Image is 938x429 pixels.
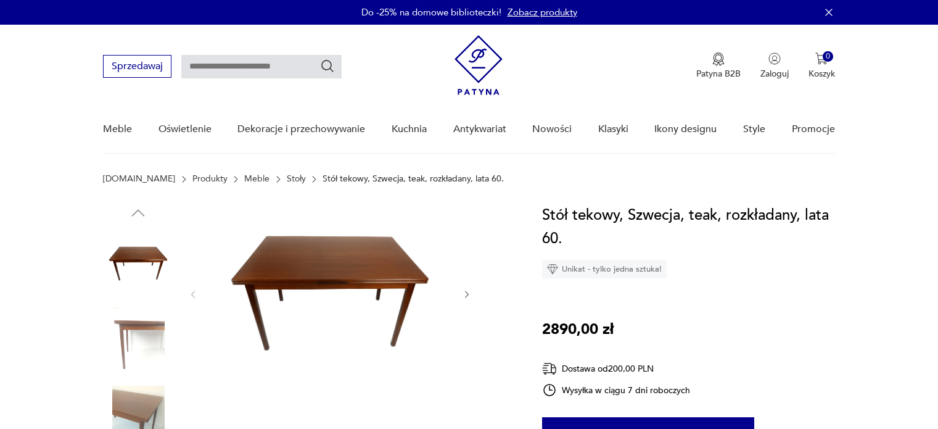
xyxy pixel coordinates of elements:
[808,52,835,80] button: 0Koszyk
[808,68,835,80] p: Koszyk
[768,52,781,65] img: Ikonka użytkownika
[815,52,828,65] img: Ikona koszyka
[323,174,504,184] p: Stół tekowy, Szwecja, teak, rozkładany, lata 60.
[823,51,833,62] div: 0
[542,260,667,278] div: Unikat - tylko jedna sztuka!
[792,106,835,153] a: Promocje
[760,52,789,80] button: Zaloguj
[320,59,335,73] button: Szukaj
[743,106,765,153] a: Style
[103,63,171,72] a: Sprzedawaj
[244,174,269,184] a: Meble
[455,35,503,95] img: Patyna - sklep z meblami i dekoracjami vintage
[760,68,789,80] p: Zaloguj
[103,228,173,299] img: Zdjęcie produktu Stół tekowy, Szwecja, teak, rozkładany, lata 60.
[598,106,628,153] a: Klasyki
[542,383,690,398] div: Wysyłka w ciągu 7 dni roboczych
[696,52,741,80] a: Ikona medaluPatyna B2B
[712,52,725,66] img: Ikona medalu
[696,52,741,80] button: Patyna B2B
[103,55,171,78] button: Sprzedawaj
[361,6,501,19] p: Do -25% na domowe biblioteczki!
[696,68,741,80] p: Patyna B2B
[237,106,365,153] a: Dekoracje i przechowywanie
[532,106,572,153] a: Nowości
[158,106,212,153] a: Oświetlenie
[542,318,614,341] p: 2890,00 zł
[192,174,228,184] a: Produkty
[542,361,690,377] div: Dostawa od 200,00 PLN
[508,6,577,19] a: Zobacz produkty
[211,204,449,383] img: Zdjęcie produktu Stół tekowy, Szwecja, teak, rozkładany, lata 60.
[103,106,132,153] a: Meble
[392,106,427,153] a: Kuchnia
[287,174,306,184] a: Stoły
[542,204,835,251] h1: Stół tekowy, Szwecja, teak, rozkładany, lata 60.
[547,264,558,275] img: Ikona diamentu
[103,307,173,378] img: Zdjęcie produktu Stół tekowy, Szwecja, teak, rozkładany, lata 60.
[542,361,557,377] img: Ikona dostawy
[103,174,175,184] a: [DOMAIN_NAME]
[453,106,506,153] a: Antykwariat
[654,106,717,153] a: Ikony designu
